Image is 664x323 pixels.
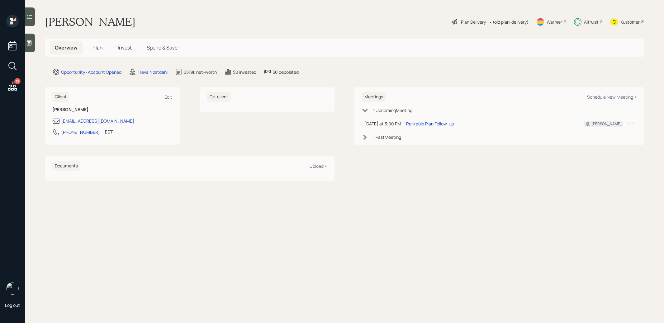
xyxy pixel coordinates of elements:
[489,19,529,25] div: • (old plan-delivery)
[105,129,113,135] div: EST
[147,44,178,51] span: Spend & Save
[5,302,20,308] div: Log out
[61,118,134,124] div: [EMAIL_ADDRESS][DOMAIN_NAME]
[362,92,386,102] h6: Meetings
[591,121,622,127] div: [PERSON_NAME]
[52,92,69,102] h6: Client
[373,107,412,114] div: 1 Upcoming Meeting
[14,78,21,84] div: 13
[233,69,256,75] div: $0 invested
[207,92,231,102] h6: Co-client
[184,69,217,75] div: $519k net-worth
[373,134,401,140] div: 1 Past Meeting
[547,19,562,25] div: Warmer
[364,120,401,127] div: [DATE] at 3:00 PM
[118,44,132,51] span: Invest
[461,19,486,25] div: Plan Delivery
[138,69,168,75] div: Treva Nostdahl
[164,94,172,100] div: Edit
[52,107,172,112] h6: [PERSON_NAME]
[52,161,80,171] h6: Documents
[584,19,599,25] div: Altruist
[587,94,637,100] div: Schedule New Meeting +
[61,69,121,75] div: Opportunity · Account Opened
[310,163,327,169] div: Upload +
[55,44,78,51] span: Overview
[92,44,103,51] span: Plan
[45,15,135,29] h1: [PERSON_NAME]
[406,120,454,127] div: Retirable Plan Follow-up
[620,19,640,25] div: Kustomer
[61,129,100,135] div: [PHONE_NUMBER]
[6,282,19,295] img: treva-nostdahl-headshot.png
[273,69,299,75] div: $0 deposited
